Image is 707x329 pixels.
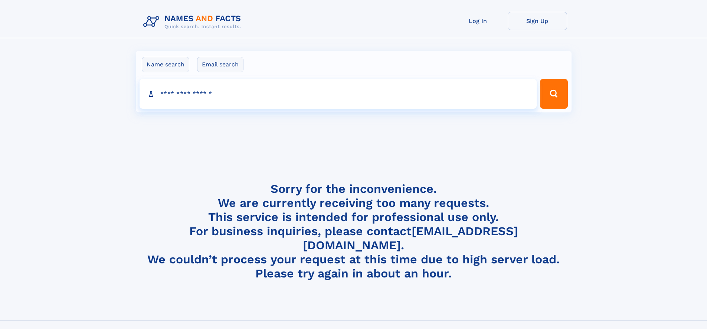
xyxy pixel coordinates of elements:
[140,79,537,109] input: search input
[448,12,508,30] a: Log In
[197,57,243,72] label: Email search
[142,57,189,72] label: Name search
[140,182,567,281] h4: Sorry for the inconvenience. We are currently receiving too many requests. This service is intend...
[540,79,567,109] button: Search Button
[140,12,247,32] img: Logo Names and Facts
[303,224,518,252] a: [EMAIL_ADDRESS][DOMAIN_NAME]
[508,12,567,30] a: Sign Up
